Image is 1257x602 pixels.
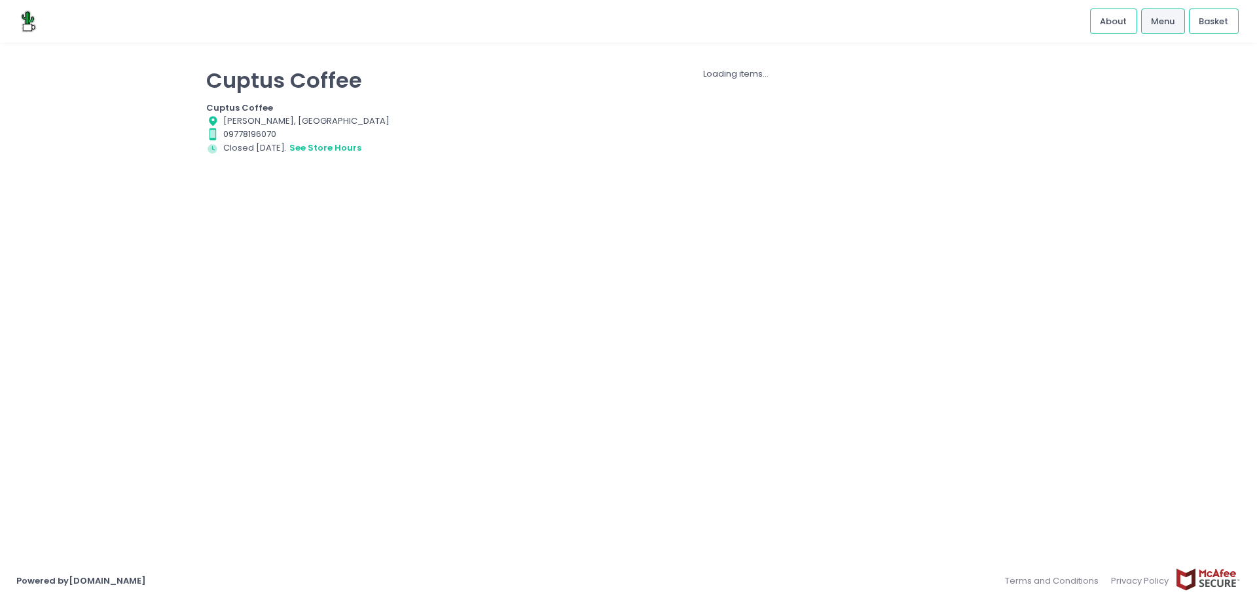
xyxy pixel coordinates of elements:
span: Basket [1199,15,1228,28]
span: About [1100,15,1127,28]
a: Menu [1141,9,1185,33]
button: see store hours [289,141,362,155]
a: Terms and Conditions [1005,568,1105,593]
div: Loading items... [422,67,1051,81]
a: About [1090,9,1137,33]
a: Powered by[DOMAIN_NAME] [16,574,146,587]
span: Menu [1151,15,1175,28]
p: Cuptus Coffee [206,67,405,93]
div: Closed [DATE]. [206,141,405,155]
a: Privacy Policy [1105,568,1176,593]
div: [PERSON_NAME], [GEOGRAPHIC_DATA] [206,115,405,128]
img: mcafee-secure [1175,568,1241,591]
img: logo [16,10,39,33]
b: Cuptus Coffee [206,102,273,114]
div: 09778196070 [206,128,405,141]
